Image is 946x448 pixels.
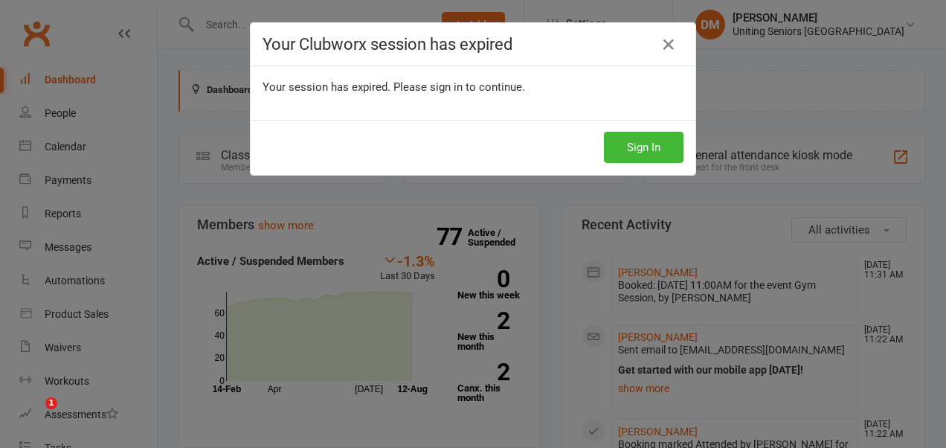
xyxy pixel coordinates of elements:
[15,397,51,433] iframe: Intercom live chat
[263,35,683,54] h4: Your Clubworx session has expired
[263,80,525,94] span: Your session has expired. Please sign in to continue.
[45,397,57,409] span: 1
[657,33,680,57] a: Close
[604,132,683,163] button: Sign In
